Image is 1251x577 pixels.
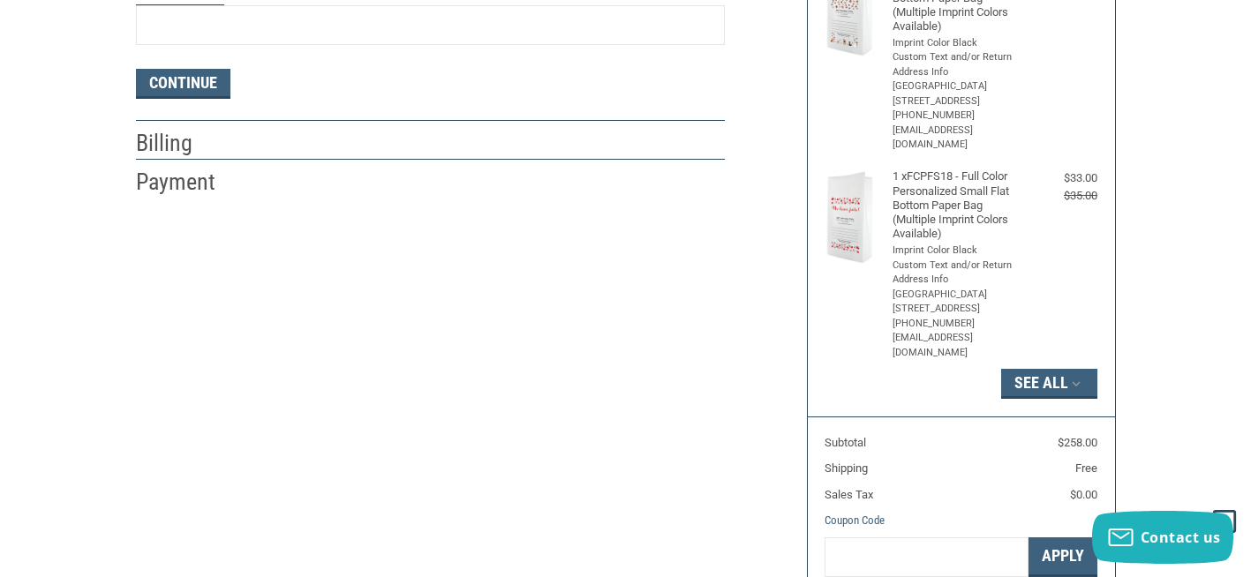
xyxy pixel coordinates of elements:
[136,129,239,158] h2: Billing
[1001,369,1097,399] button: See All
[825,461,868,475] span: Shipping
[1029,187,1097,205] div: $35.00
[893,50,1025,153] li: Custom Text and/or Return Address Info [GEOGRAPHIC_DATA] [STREET_ADDRESS] [PHONE_NUMBER] [EMAIL_A...
[825,513,885,527] a: Coupon Code
[1029,537,1097,577] button: Apply
[893,259,1025,361] li: Custom Text and/or Return Address Info [GEOGRAPHIC_DATA] [STREET_ADDRESS] [PHONE_NUMBER] [EMAIL_A...
[1075,461,1097,475] span: Free
[893,36,1025,51] li: Imprint Color Black
[136,69,230,99] button: Continue
[1058,436,1097,449] span: $258.00
[893,169,1025,241] h4: 1 x FCPFS18 - Full Color Personalized Small Flat Bottom Paper Bag (Multiple Imprint Colors Availa...
[825,537,1029,577] input: Gift Certificate or Coupon Code
[1092,511,1233,564] button: Contact us
[1029,169,1097,187] div: $33.00
[1070,488,1097,501] span: $0.00
[825,488,873,501] span: Sales Tax
[1141,528,1221,547] span: Contact us
[893,244,1025,259] li: Imprint Color Black
[136,168,239,197] h2: Payment
[825,436,866,449] span: Subtotal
